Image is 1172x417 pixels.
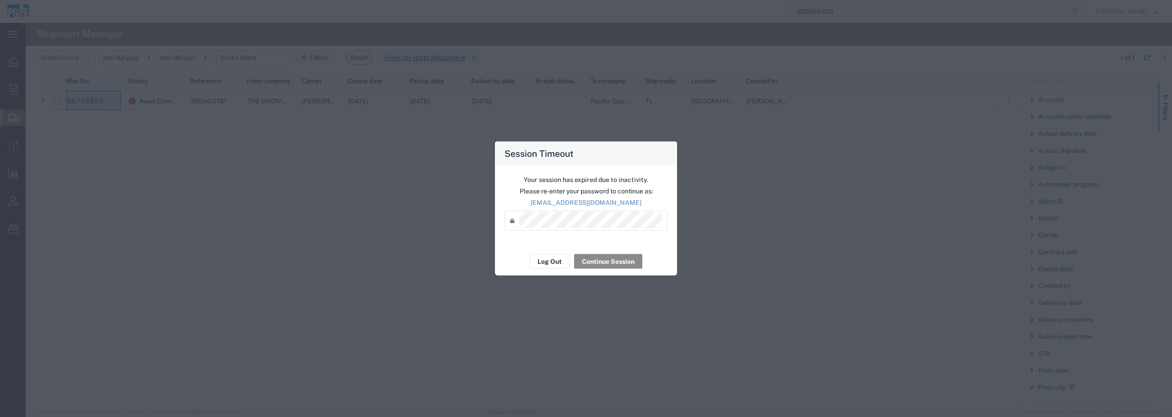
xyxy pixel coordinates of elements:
p: [EMAIL_ADDRESS][DOMAIN_NAME] [505,198,667,208]
p: Please re-enter your password to continue as: [505,187,667,196]
button: Continue Session [574,254,642,269]
h4: Session Timeout [505,147,574,160]
p: Your session has expired due to inactivity. [505,175,667,185]
button: Log Out [530,254,570,269]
